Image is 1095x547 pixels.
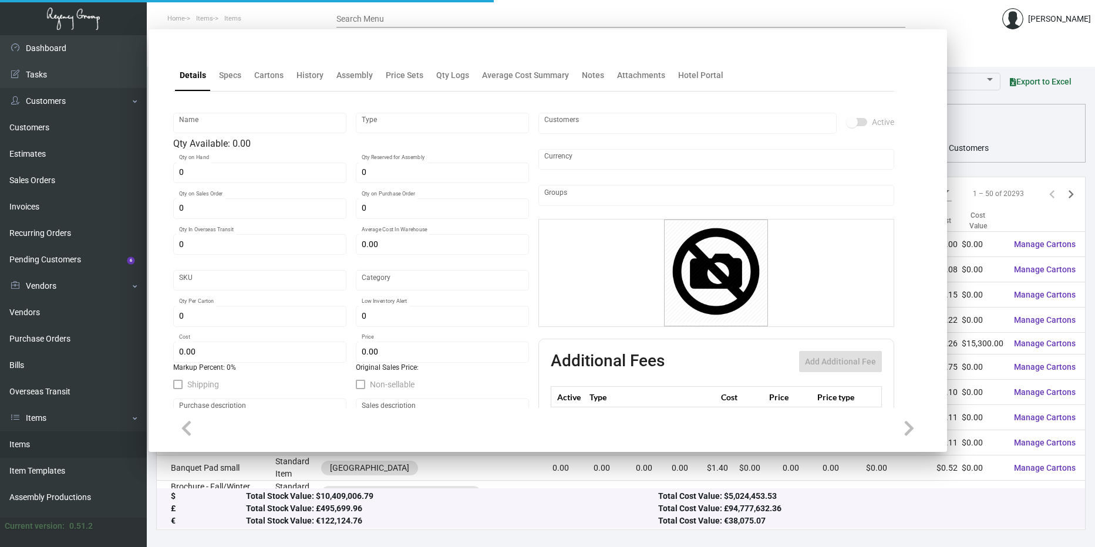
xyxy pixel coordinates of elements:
th: Cost [718,387,766,407]
div: History [297,69,324,82]
input: Add new.. [544,191,888,200]
th: Type [587,387,718,407]
span: Active [872,115,894,129]
div: Cartons [254,69,284,82]
th: Price type [814,387,867,407]
span: Shipping [187,377,219,391]
div: Details [180,69,206,82]
div: Hotel Portal [678,69,723,82]
input: Add new.. [544,119,830,128]
div: Average Cost Summary [482,69,569,82]
div: 0.51.2 [69,520,93,532]
span: Non-sellable [370,377,415,391]
th: Price [766,387,814,407]
div: Notes [582,69,604,82]
div: Specs [219,69,241,82]
th: Active [551,387,587,407]
div: Assembly [336,69,373,82]
span: Add Additional Fee [805,357,876,366]
div: Price Sets [386,69,423,82]
h2: Additional Fees [551,351,665,372]
div: Attachments [617,69,665,82]
button: Add Additional Fee [799,351,882,372]
div: Qty Available: 0.00 [173,137,529,151]
div: Current version: [5,520,65,532]
div: Qty Logs [436,69,469,82]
